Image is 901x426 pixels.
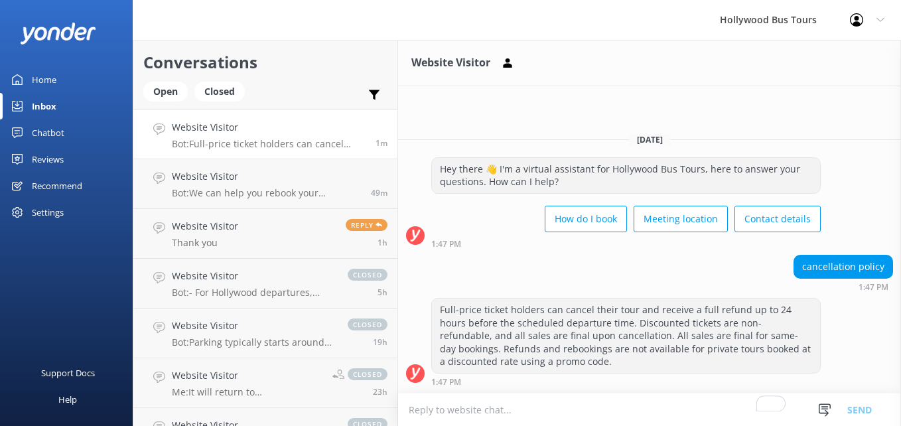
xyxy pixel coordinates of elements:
h3: Website Visitor [411,54,490,72]
span: [DATE] [629,134,671,145]
a: Website VisitorThank youReply1h [133,209,397,259]
h4: Website Visitor [172,269,334,283]
div: Support Docs [41,360,95,386]
h2: Conversations [143,50,387,75]
div: Recommend [32,173,82,199]
textarea: To enrich screen reader interactions, please activate Accessibility in Grammarly extension settings [398,393,901,426]
strong: 1:47 PM [859,283,888,291]
span: Sep 21 2025 08:03am (UTC -07:00) America/Tijuana [378,287,387,298]
a: Website VisitorMe:It will return to [GEOGRAPHIC_DATA][PERSON_NAME] at about 1:30 pmclosed23h [133,358,397,408]
p: Bot: Full-price ticket holders can cancel their tour and receive a full refund up to 24 hours bef... [172,138,366,150]
span: Sep 20 2025 06:42pm (UTC -07:00) America/Tijuana [373,336,387,348]
a: Website VisitorBot:Full-price ticket holders can cancel their tour and receive a full refund up t... [133,109,397,159]
a: Closed [194,84,251,98]
div: Inbox [32,93,56,119]
div: Full-price ticket holders can cancel their tour and receive a full refund up to 24 hours before t... [432,299,820,373]
span: Sep 21 2025 12:47pm (UTC -07:00) America/Tijuana [378,237,387,248]
div: Sep 21 2025 01:47pm (UTC -07:00) America/Tijuana [431,377,821,386]
button: Contact details [734,206,821,232]
span: closed [348,368,387,380]
span: Sep 21 2025 01:47pm (UTC -07:00) America/Tijuana [376,137,387,149]
h4: Website Visitor [172,368,322,383]
strong: 1:47 PM [431,240,461,248]
a: Website VisitorBot:We can help you rebook your reservation and change the pick-up location, provi... [133,159,397,209]
span: Sep 20 2025 02:47pm (UTC -07:00) America/Tijuana [373,386,387,397]
div: Home [32,66,56,93]
a: Website VisitorBot:- For Hollywood departures, park at [STREET_ADDRESS]. - For [GEOGRAPHIC_DATA][... [133,259,397,309]
div: Reviews [32,146,64,173]
span: closed [348,269,387,281]
a: Open [143,84,194,98]
div: cancellation policy [794,255,892,278]
img: yonder-white-logo.png [20,23,96,44]
p: Bot: - For Hollywood departures, park at [STREET_ADDRESS]. - For [GEOGRAPHIC_DATA][PERSON_NAME] d... [172,287,334,299]
div: Sep 21 2025 01:47pm (UTC -07:00) America/Tijuana [431,239,821,248]
strong: 1:47 PM [431,378,461,386]
p: Bot: Parking typically starts around $8 for the first 4 hours at the locations near the pick-up p... [172,336,334,348]
span: Reply [346,219,387,231]
div: Settings [32,199,64,226]
p: Me: It will return to [GEOGRAPHIC_DATA][PERSON_NAME] at about 1:30 pm [172,386,322,398]
h4: Website Visitor [172,319,334,333]
div: Open [143,82,188,102]
button: How do I book [545,206,627,232]
button: Meeting location [634,206,728,232]
div: Chatbot [32,119,64,146]
span: closed [348,319,387,330]
p: Thank you [172,237,238,249]
h4: Website Visitor [172,169,361,184]
span: Sep 21 2025 12:59pm (UTC -07:00) America/Tijuana [371,187,387,198]
div: Sep 21 2025 01:47pm (UTC -07:00) America/Tijuana [794,282,893,291]
div: Closed [194,82,245,102]
h4: Website Visitor [172,120,366,135]
h4: Website Visitor [172,219,238,234]
div: Hey there 👋 I'm a virtual assistant for Hollywood Bus Tours, here to answer your questions. How c... [432,158,820,193]
a: Website VisitorBot:Parking typically starts around $8 for the first 4 hours at the locations near... [133,309,397,358]
div: Help [58,386,77,413]
p: Bot: We can help you rebook your reservation and change the pick-up location, provided it is done... [172,187,361,199]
